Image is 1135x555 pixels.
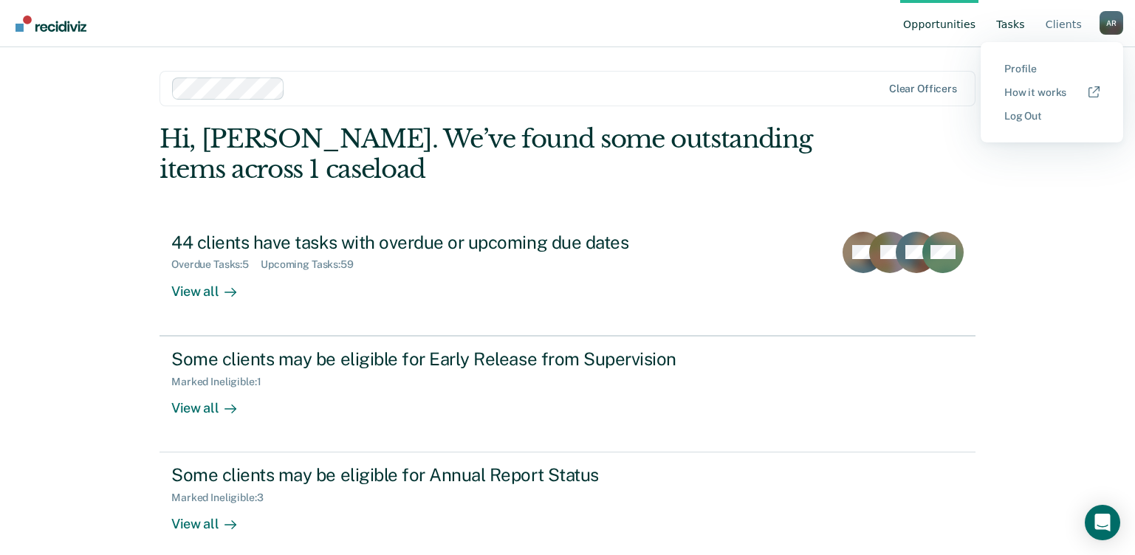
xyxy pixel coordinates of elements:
[981,42,1123,142] div: Profile menu
[1004,110,1100,123] a: Log Out
[171,492,275,504] div: Marked Ineligible : 3
[1085,505,1120,540] div: Open Intercom Messenger
[160,124,812,185] div: Hi, [PERSON_NAME]. We’ve found some outstanding items across 1 caseload
[171,464,690,486] div: Some clients may be eligible for Annual Report Status
[1004,86,1100,99] a: How it works
[171,271,254,300] div: View all
[889,83,957,95] div: Clear officers
[171,348,690,370] div: Some clients may be eligible for Early Release from Supervision
[171,387,254,416] div: View all
[1100,11,1123,35] button: Profile dropdown button
[1004,63,1100,75] a: Profile
[171,376,272,388] div: Marked Ineligible : 1
[171,232,690,253] div: 44 clients have tasks with overdue or upcoming due dates
[261,258,366,271] div: Upcoming Tasks : 59
[160,336,975,452] a: Some clients may be eligible for Early Release from SupervisionMarked Ineligible:1View all
[16,15,86,32] img: Recidiviz
[160,220,975,336] a: 44 clients have tasks with overdue or upcoming due datesOverdue Tasks:5Upcoming Tasks:59View all
[171,504,254,533] div: View all
[1100,11,1123,35] div: A R
[171,258,261,271] div: Overdue Tasks : 5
